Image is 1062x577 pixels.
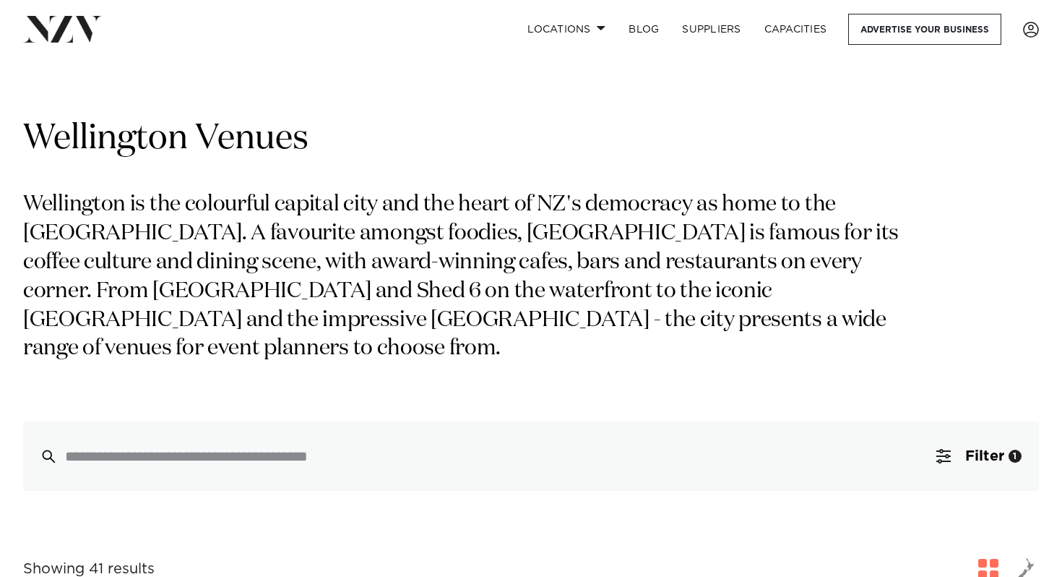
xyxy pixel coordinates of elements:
div: 1 [1009,450,1022,463]
a: SUPPLIERS [670,14,752,45]
p: Wellington is the colourful capital city and the heart of NZ's democracy as home to the [GEOGRAPH... [23,191,916,364]
span: Filter [965,449,1004,463]
a: Advertise your business [848,14,1001,45]
a: Locations [516,14,617,45]
h1: Wellington Venues [23,116,1039,162]
button: Filter1 [919,422,1039,491]
a: Capacities [753,14,839,45]
a: BLOG [617,14,670,45]
img: nzv-logo.png [23,16,102,42]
